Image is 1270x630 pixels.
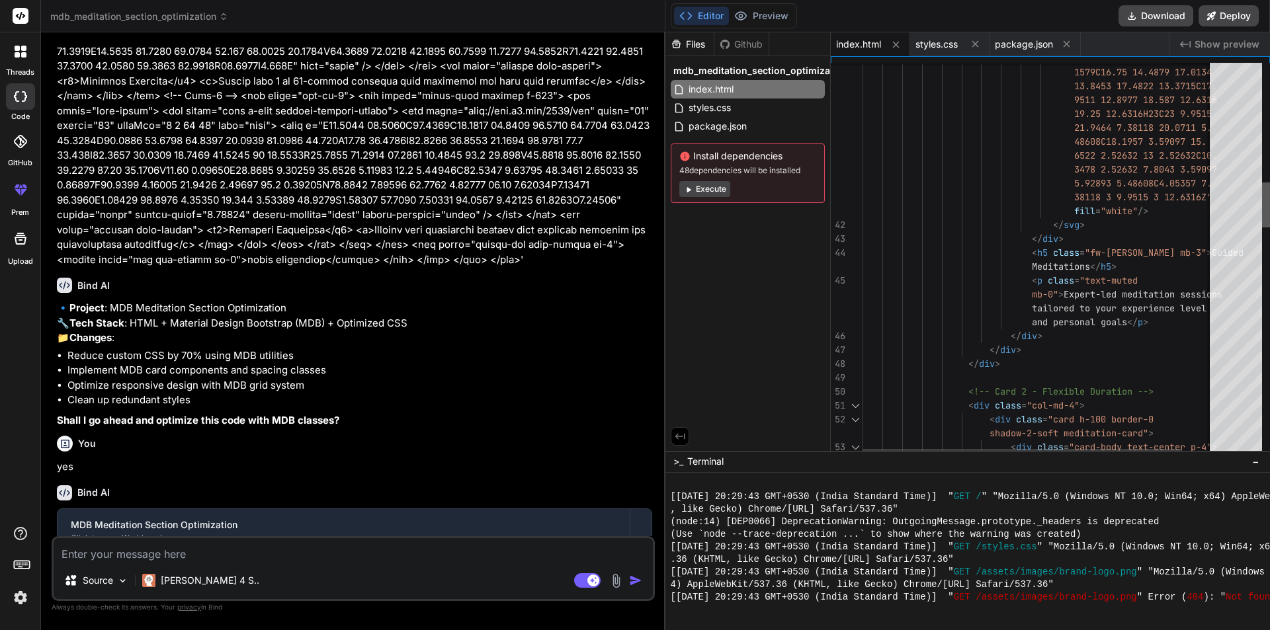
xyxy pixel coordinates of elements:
button: Execute [679,181,730,197]
li: Optimize responsive design with MDB grid system [67,378,652,393]
span: p [1037,274,1042,286]
span: 38118 3 9.9515 3 12.6316Z" [1074,191,1212,203]
span: (node:14) [DEP0066] DeprecationWarning: OutgoingMessage.prototype._headers is deprecated [671,516,1160,528]
span: index.html [687,81,735,97]
div: 49 [831,371,845,385]
div: 45 [831,274,845,288]
span: class [1016,413,1042,425]
span: 13.8453 17.4822 13.3715C17. [1074,80,1217,92]
button: Editor [674,7,729,25]
span: fill [1074,205,1095,217]
span: = [1095,205,1101,217]
span: > [1058,288,1064,300]
label: threads [6,67,34,78]
div: 48 [831,357,845,371]
span: 404 [1187,591,1203,604]
span: / [976,491,981,503]
span: [[DATE] 20:29:43 GMT+0530 (India Standard Time)] " [671,541,954,553]
span: GET [954,541,970,553]
span: styles.css [915,38,958,51]
span: > [1079,219,1085,231]
span: GET [954,566,970,578]
button: Deploy [1199,5,1259,26]
span: GET [954,591,970,604]
span: /assets/images/brand-logo.png [976,566,1136,578]
span: </ [1032,233,1042,245]
span: = [1074,274,1079,286]
img: attachment [609,573,624,588]
span: privacy [177,603,201,611]
span: tailored to your experience level [1032,302,1206,314]
span: "text-muted [1079,274,1138,286]
span: [[DATE] 20:29:43 GMT+0530 (India Standard Time)] " [671,591,954,604]
div: 50 [831,385,845,399]
strong: Shall I go ahead and optimize this code with MDB classes? [57,414,339,426]
p: Always double-check its answers. Your in Bind [52,601,655,613]
span: = [1064,441,1069,453]
span: div [1000,344,1016,356]
span: < [1032,274,1037,286]
span: Meditations [1032,260,1090,272]
img: Claude 4 Sonnet [142,574,155,587]
h6: You [78,437,96,450]
span: <!-- Card 2 - Flexible Duration --> [968,385,1154,397]
span: > [1079,399,1085,411]
label: code [11,111,30,122]
button: Preview [729,7,794,25]
span: div [1016,441,1032,453]
strong: Changes [69,331,112,344]
div: MDB Meditation Section Optimization [71,518,616,532]
span: 4) AppleWebKit/537.36 (KHTML, like Gecko) Chrome/[URL] Safari/537.36" [671,578,1054,591]
li: Reduce custom CSS by 70% using MDB utilities [67,348,652,364]
span: svg [1064,219,1079,231]
div: 53 [831,440,845,454]
span: class [1048,274,1074,286]
span: = [1021,399,1027,411]
span: index.html [836,38,881,51]
span: (Use `node --trace-deprecation ...` to show where the warning was created) [671,528,1081,541]
button: MDB Meditation Section OptimizationClick to open Workbench [58,509,630,553]
label: Upload [8,256,33,267]
span: 19.25 12.6316H23C23 9.9515 [1074,108,1212,120]
span: 6522 2.52632 13 2.52632C10. [1074,149,1217,161]
div: 44 [831,246,845,260]
span: shadow-2-soft meditation-card" [990,427,1148,439]
button: Download [1119,5,1193,26]
div: 47 [831,343,845,357]
div: 51 [831,399,845,413]
span: </ [1090,260,1101,272]
button: − [1249,451,1262,472]
span: 48608C18.1957 3.59097 15. [1074,136,1206,147]
span: − [1252,455,1259,468]
span: div [995,413,1011,425]
label: prem [11,207,29,218]
span: "fw-[PERSON_NAME] mb-3" [1085,247,1206,258]
span: "card h-100 border-0 [1048,413,1154,425]
p: yes [57,459,652,475]
span: </ [990,344,1000,356]
div: Github [714,38,769,51]
span: p [1138,316,1143,328]
span: > [1143,316,1148,328]
span: mdb_meditation_section_optimization [673,64,848,77]
span: < [1011,441,1016,453]
span: = [1079,247,1085,258]
h6: Bind AI [77,486,110,499]
span: "card-body text-center p-4" [1069,441,1212,453]
img: settings [9,586,32,609]
span: </ [968,358,979,370]
span: 21.9464 7.38118 20.0711 5. [1074,122,1212,134]
span: /styles.css [976,541,1037,553]
span: > [1148,427,1154,439]
span: div [1042,233,1058,245]
span: package.json [995,38,1053,51]
span: and personal goals [1032,316,1127,328]
div: Click to collapse the range. [847,413,864,426]
strong: Project [69,301,105,314]
span: < [990,413,995,425]
span: mb-0" [1032,288,1058,300]
span: Show preview [1195,38,1259,51]
span: 9511 12.8977 18.587 12.6316 [1074,94,1217,106]
span: 5.92893 5.48608C4.05357 7. [1074,177,1212,189]
span: class [995,399,1021,411]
